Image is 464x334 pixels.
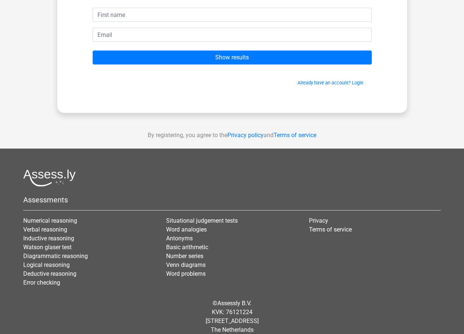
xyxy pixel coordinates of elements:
[227,132,264,139] a: Privacy policy
[166,226,207,233] a: Word analogies
[93,8,372,22] input: First name
[166,261,206,268] a: Venn diagrams
[217,300,251,307] a: Assessly B.V.
[93,51,372,65] input: Show results
[298,80,363,86] a: Already have an account? Login
[23,279,60,286] a: Error checking
[23,169,76,187] img: Assessly logo
[166,253,203,260] a: Number series
[166,217,238,224] a: Situational judgement tests
[274,132,316,139] a: Terms of service
[23,235,74,242] a: Inductive reasoning
[23,217,77,224] a: Numerical reasoning
[93,28,372,42] input: Email
[309,217,328,224] a: Privacy
[23,270,76,277] a: Deductive reasoning
[23,195,441,204] h5: Assessments
[166,244,208,251] a: Basic arithmetic
[23,244,72,251] a: Watson glaser test
[23,261,70,268] a: Logical reasoning
[23,226,67,233] a: Verbal reasoning
[166,235,193,242] a: Antonyms
[309,226,352,233] a: Terms of service
[23,253,88,260] a: Diagrammatic reasoning
[166,270,206,277] a: Word problems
